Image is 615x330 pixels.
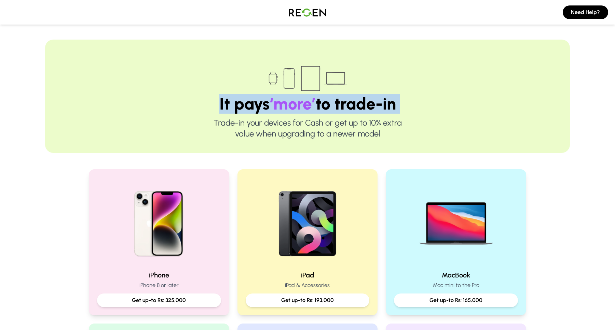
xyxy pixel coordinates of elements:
p: Get up-to Rs: 325,000 [102,296,216,304]
img: MacBook [412,177,500,265]
p: Mac mini to the Pro [394,281,518,289]
span: ‘more’ [270,94,316,114]
h2: iPad [246,270,370,280]
p: iPad & Accessories [246,281,370,289]
h2: iPhone [97,270,221,280]
button: Need Help? [563,5,608,19]
img: Trade-in devices [265,61,350,96]
h1: It pays to trade-in [67,96,548,112]
img: Logo [284,3,331,22]
p: Get up-to Rs: 165,000 [399,296,512,304]
h2: MacBook [394,270,518,280]
p: Trade-in your devices for Cash or get up to 10% extra value when upgrading to a newer model [67,117,548,139]
p: iPhone 8 or later [97,281,221,289]
img: iPad [264,177,351,265]
img: iPhone [115,177,203,265]
p: Get up-to Rs: 193,000 [251,296,364,304]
